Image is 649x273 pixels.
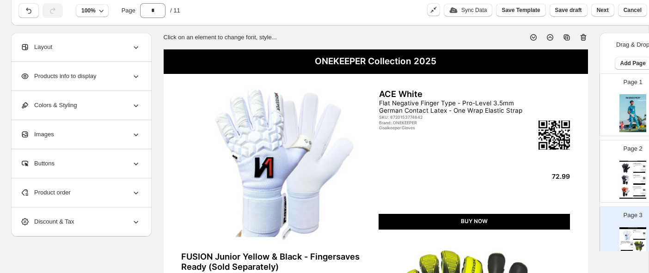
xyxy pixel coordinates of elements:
[122,6,135,15] span: Page
[555,6,582,14] span: Save draft
[379,214,570,229] div: BUY NOW
[628,247,633,248] div: 33.99
[643,232,645,234] img: qrcode
[619,161,646,162] div: ONEKEEPER Collection 2025
[619,198,646,199] div: ONEKEEPER | Page undefined
[621,187,631,197] img: primaryImage
[633,164,643,166] div: Flat Negative Finger Type - Pro-Level 3.5mm German Contact Latex - One Wrap Elastic Strap
[20,101,77,110] span: Colors & Styling
[20,159,55,168] span: Buttons
[621,230,633,241] img: primaryImage
[461,6,487,14] p: Sync Data
[81,7,96,14] span: 100%
[496,4,545,17] button: Save Template
[633,166,641,167] div: Brand: ONEKEEPER
[621,175,631,185] img: primaryImage
[641,181,645,184] div: $72.99 (Sizes 5-7) $89.95 (Sizes 8-12) Suggested Retail Price
[20,72,96,81] span: Products info to display
[181,82,373,244] img: primaryImage
[502,6,540,14] span: Save Template
[495,173,570,181] div: 72.99
[624,78,643,87] p: Page 1
[164,49,588,74] div: ONEKEEPER Collection 2025
[20,130,54,139] span: Images
[449,7,458,13] img: update_icon
[597,6,609,14] span: Next
[379,126,494,131] div: Goalkeeper Gloves
[633,241,645,252] img: primaryImage
[624,144,643,153] p: Page 2
[181,251,373,272] div: FUSION Junior Yellow & Black - Fingersaves Ready (Sold Separately)
[164,33,277,42] p: Click on an element to change font, style...
[633,239,645,240] div: BUY NOW
[624,211,643,220] p: Page 3
[633,178,641,179] div: Goalkeeper Gloves
[631,243,632,245] img: qrcode
[633,188,643,189] div: Flat Negative Finger Type - Pro-Level 3.5mm German Contact Latex - One Wrap Elastic Strap
[633,231,643,232] div: Flat Negative Finger Type - Pro-Level 3.5mm German Contact Latex - One Wrap Elastic Strap
[619,94,646,132] img: cover page
[643,189,645,191] img: qrcode
[633,175,645,176] div: ACE Black and White
[620,60,646,67] span: Add Page
[618,4,647,17] button: Cancel
[633,230,645,231] div: ACE White
[591,4,614,17] button: Next
[641,169,645,172] div: $72.99 (Sizes 5-7) $89.95 (Sizes 8-12) Suggested Retail Price
[444,4,492,17] button: update_iconSync Data
[20,217,74,226] span: Discount & Tax
[550,4,588,17] button: Save draft
[633,163,645,164] div: ACE All Black (New Model)
[170,6,180,15] span: / 11
[20,188,71,197] span: Product order
[379,89,570,99] div: ACE White
[621,163,631,173] img: primaryImage
[643,177,645,179] img: qrcode
[20,42,52,52] span: Layout
[379,115,494,120] div: SKU: 8720153774642
[619,227,646,229] div: ONEKEEPER Collection 2025
[621,243,631,244] div: Combines positive roll and flat finger styles with 3.5 mm Semipro-Level German Robusto Latex.
[621,250,633,251] div: BUY NOW
[633,176,643,177] div: Flat Negative Finger Type - Pro-Level 3.5mm German Contact Latex - One Wrap Elastic Strap
[76,4,109,17] button: 100%
[643,165,645,167] img: qrcode
[379,121,494,126] div: Brand: ONEKEEPER
[633,190,641,191] div: Goalkeeper Gloves
[633,187,645,188] div: ACE Orange and White
[641,193,645,196] div: $72.99 (Sizes 5-7) $89.95 (Sizes 8-12) Suggested Retail Price
[624,6,642,14] span: Cancel
[633,172,645,173] div: BUY NOW
[539,121,570,149] img: qrcode
[379,99,538,115] div: Flat Negative Finger Type - Pro-Level 3.5mm German Contact Latex - One Wrap Elastic Strap
[621,241,633,243] div: FUSION Junior Yellow & Black - Fingersaves Ready (Sold Separately)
